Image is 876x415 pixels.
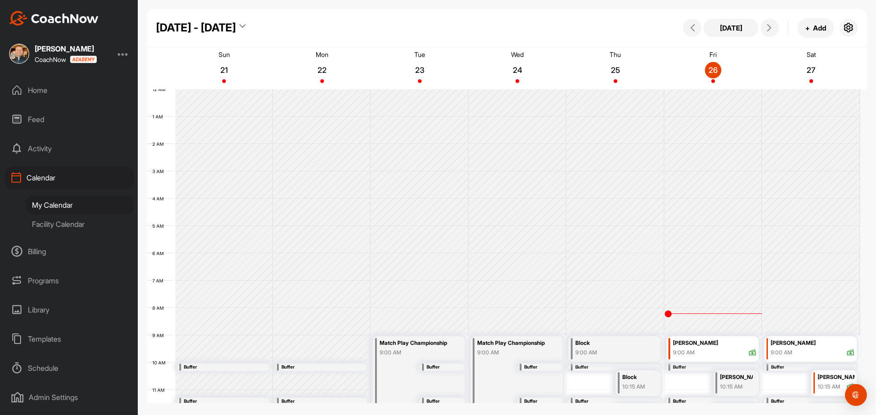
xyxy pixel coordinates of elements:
div: My Calendar [26,195,134,215]
p: Sun [219,51,230,58]
p: 27 [803,66,819,75]
div: 9:00 AM [673,348,695,357]
p: 23 [412,66,428,75]
div: 10:00 AM [575,370,646,379]
div: Buffer [771,398,842,405]
a: September 26, 2025 [664,47,762,89]
p: Fri [709,51,717,58]
div: 5 AM [147,223,173,229]
div: Schedule [5,357,134,379]
div: Buffer [524,398,557,405]
div: [PERSON_NAME] [771,338,855,348]
div: Buffer [673,398,743,405]
a: September 21, 2025 [175,47,273,89]
div: CoachNow [35,56,97,63]
div: Feed [5,108,134,131]
div: 10:00 AM [771,370,842,379]
button: [DATE] [704,19,758,37]
div: [PERSON_NAME] [35,45,97,52]
p: Thu [610,51,621,58]
div: Programs [5,269,134,292]
div: 6 AM [147,251,173,256]
a: September 23, 2025 [371,47,469,89]
div: Buffer [282,364,352,370]
div: [PERSON_NAME] [818,372,855,383]
div: Block [622,372,655,383]
p: 24 [509,66,526,75]
p: 21 [216,66,232,75]
div: 10:00 AM [524,370,557,379]
div: Buffer [524,364,557,370]
div: Buffer [184,364,254,370]
a: September 25, 2025 [567,47,664,89]
div: 10:00 AM [427,370,459,379]
div: Buffer [427,398,459,405]
div: Buffer [427,364,459,370]
div: 10 AM [147,360,175,365]
div: 11 AM [147,387,174,393]
div: 9:00 AM [575,348,646,357]
div: 10:00 AM [673,370,743,379]
div: Facility Calendar [26,215,134,234]
div: 12 AM [147,87,175,92]
div: 9:00 AM [477,348,547,357]
div: Open Intercom Messenger [845,384,867,406]
div: Calendar [5,166,134,189]
div: 10:15 AM [720,383,753,391]
a: September 24, 2025 [469,47,566,89]
img: square_5fc2fcc189887335bfc88bfb5f72a0da.jpg [9,44,29,64]
button: +Add [798,18,834,38]
div: Buffer [771,364,842,370]
p: 25 [607,66,624,75]
div: 10:00 AM [282,370,352,379]
p: Tue [414,51,425,58]
p: 22 [314,66,330,75]
div: 10:00 AM [184,370,254,379]
p: Sat [807,51,816,58]
div: 9 AM [147,333,173,338]
p: Wed [511,51,524,58]
div: 8 AM [147,305,173,311]
div: [DATE] - [DATE] [156,20,236,36]
div: Templates [5,328,134,350]
div: Library [5,298,134,321]
div: 3 AM [147,169,173,174]
div: [PERSON_NAME] [720,372,753,383]
div: Buffer [673,364,743,370]
div: Home [5,79,134,102]
div: Buffer [575,398,646,405]
div: 10:15 AM [818,383,840,391]
div: 10:15 AM [622,383,655,391]
div: 9:00 AM [380,348,450,357]
div: Buffer [575,364,646,370]
a: September 22, 2025 [273,47,370,89]
div: 4 AM [147,196,173,201]
span: + [805,23,810,33]
div: Match Play Championship [380,338,450,348]
p: 26 [705,66,721,75]
div: 2 AM [147,141,173,147]
div: 1 AM [147,114,172,119]
div: Admin Settings [5,386,134,409]
div: Activity [5,137,134,160]
div: Billing [5,240,134,263]
img: CoachNow [9,11,99,26]
div: 7 AM [147,278,172,283]
div: Block [575,338,646,348]
div: Match Play Championship [477,338,547,348]
p: Mon [316,51,328,58]
div: 9:00 AM [771,348,793,357]
a: September 27, 2025 [762,47,860,89]
div: Buffer [282,398,352,405]
div: Buffer [184,398,254,405]
img: CoachNow acadmey [70,56,97,63]
div: [PERSON_NAME] [673,338,756,348]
